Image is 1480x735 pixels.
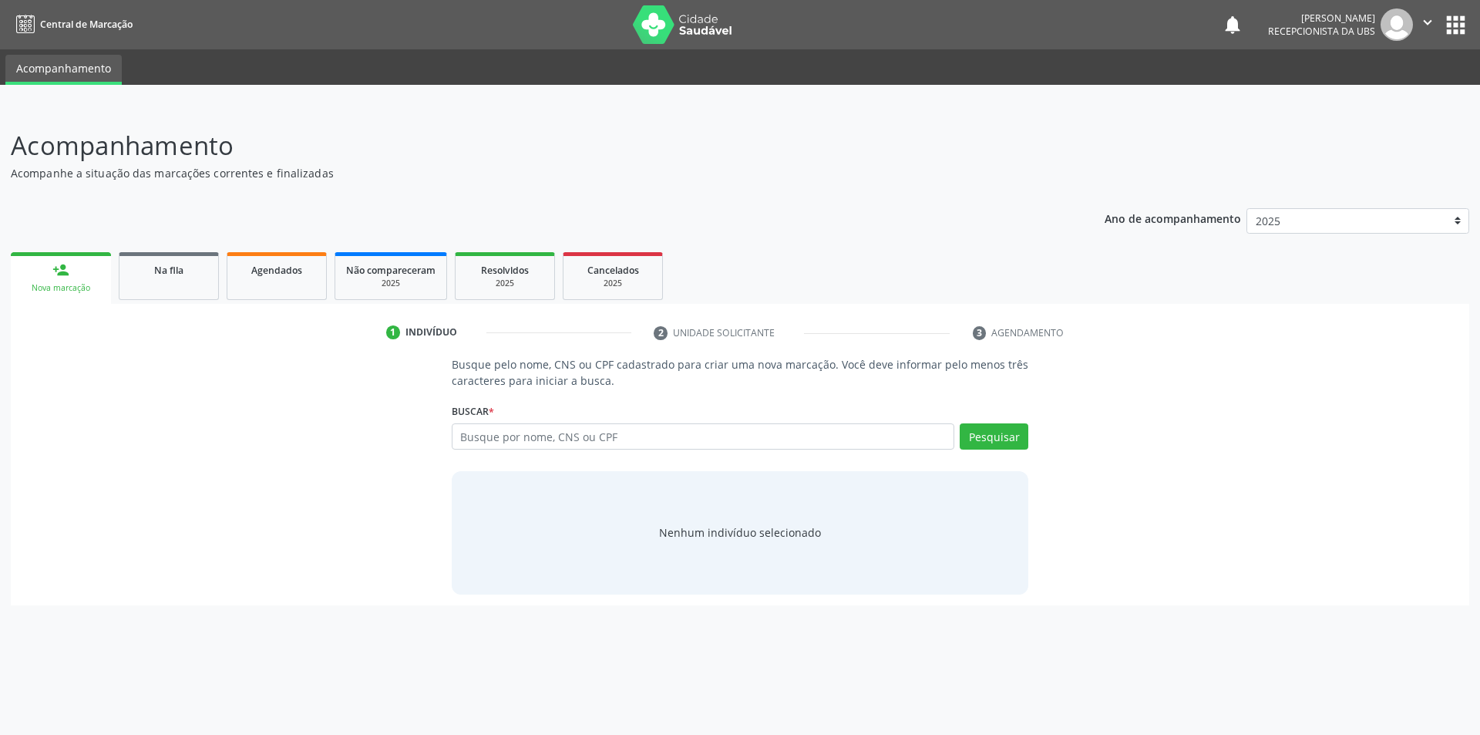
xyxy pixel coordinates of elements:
span: Não compareceram [346,264,436,277]
span: Recepcionista da UBS [1268,25,1375,38]
span: Agendados [251,264,302,277]
p: Acompanhe a situação das marcações correntes e finalizadas [11,165,1031,181]
div: Indivíduo [405,325,457,339]
div: 1 [386,325,400,339]
div: [PERSON_NAME] [1268,12,1375,25]
button: notifications [1222,14,1243,35]
div: 2025 [346,278,436,289]
div: 2025 [466,278,543,289]
div: person_add [52,261,69,278]
span: Na fila [154,264,183,277]
div: 2025 [574,278,651,289]
button: apps [1442,12,1469,39]
a: Central de Marcação [11,12,133,37]
button:  [1413,8,1442,41]
a: Acompanhamento [5,55,122,85]
button: Pesquisar [960,423,1028,450]
i:  [1419,14,1436,31]
div: Nova marcação [22,282,100,294]
span: Resolvidos [481,264,529,277]
p: Acompanhamento [11,126,1031,165]
img: img [1381,8,1413,41]
span: Central de Marcação [40,18,133,31]
p: Busque pelo nome, CNS ou CPF cadastrado para criar uma nova marcação. Você deve informar pelo men... [452,356,1029,389]
span: Cancelados [587,264,639,277]
input: Busque por nome, CNS ou CPF [452,423,955,450]
div: Nenhum indivíduo selecionado [659,524,821,541]
p: Ano de acompanhamento [1105,208,1241,228]
label: Buscar [452,400,494,423]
